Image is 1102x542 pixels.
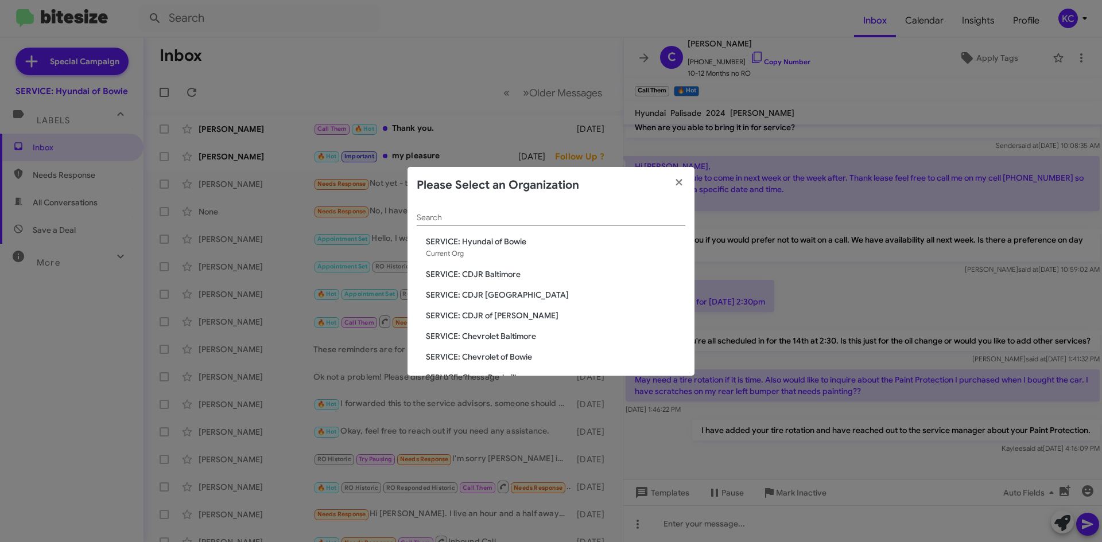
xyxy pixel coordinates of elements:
[426,268,685,280] span: SERVICE: CDJR Baltimore
[426,310,685,321] span: SERVICE: CDJR of [PERSON_NAME]
[426,372,685,383] span: SERVICE: Chevy Rockville
[426,289,685,301] span: SERVICE: CDJR [GEOGRAPHIC_DATA]
[426,236,685,247] span: SERVICE: Hyundai of Bowie
[426,249,464,258] span: Current Org
[426,330,685,342] span: SERVICE: Chevrolet Baltimore
[417,176,579,194] h2: Please Select an Organization
[426,351,685,362] span: SERVICE: Chevrolet of Bowie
